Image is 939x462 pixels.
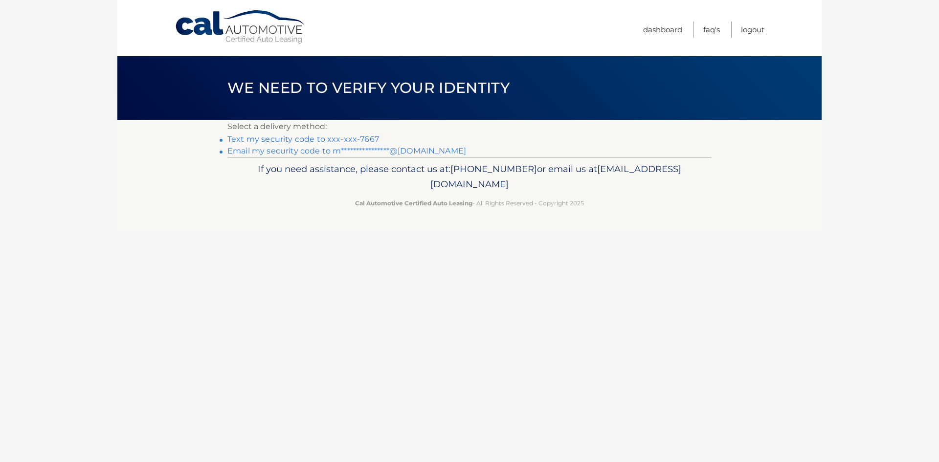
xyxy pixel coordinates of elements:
[175,10,307,44] a: Cal Automotive
[355,199,472,207] strong: Cal Automotive Certified Auto Leasing
[227,134,379,144] a: Text my security code to xxx-xxx-7667
[227,120,712,133] p: Select a delivery method:
[450,163,537,175] span: [PHONE_NUMBER]
[703,22,720,38] a: FAQ's
[227,79,510,97] span: We need to verify your identity
[234,161,705,193] p: If you need assistance, please contact us at: or email us at
[643,22,682,38] a: Dashboard
[741,22,764,38] a: Logout
[234,198,705,208] p: - All Rights Reserved - Copyright 2025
